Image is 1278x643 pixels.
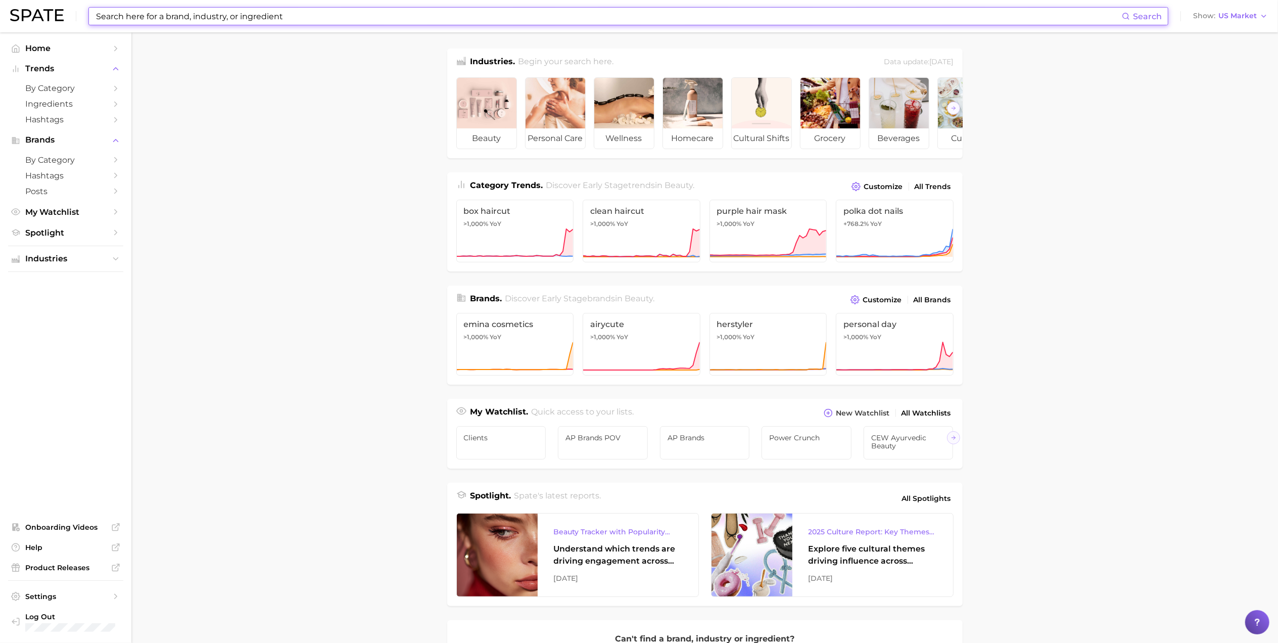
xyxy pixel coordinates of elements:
span: Discover Early Stage trends in . [546,180,694,190]
span: cultural shifts [732,128,791,149]
h1: Spotlight. [470,490,511,507]
a: emina cosmetics>1,000% YoY [456,313,574,376]
span: Help [25,543,106,552]
span: wellness [594,128,654,149]
h1: Industries. [470,56,515,69]
a: All Watchlists [899,406,954,420]
span: Customize [864,182,903,191]
span: All Watchlists [902,409,951,418]
h2: Quick access to your lists. [531,406,634,420]
a: Home [8,40,123,56]
span: New Watchlist [836,409,890,418]
a: personal care [525,77,586,149]
a: personal day>1,000% YoY [836,313,954,376]
span: herstyler [717,319,820,329]
a: polka dot nails+768.2% YoY [836,200,954,262]
span: >1,000% [843,333,868,341]
span: beauty [665,180,693,190]
span: YoY [490,333,502,341]
span: by Category [25,83,106,93]
span: CEW Ayurvedic Beauty [871,434,946,450]
a: All Brands [911,293,954,307]
span: personal care [526,128,585,149]
span: purple hair mask [717,206,820,216]
div: Understand which trends are driving engagement across platforms in the skin, hair, makeup, and fr... [554,543,682,567]
button: Industries [8,251,123,266]
span: Ingredients [25,99,106,109]
a: Posts [8,183,123,199]
span: My Watchlist [25,207,106,217]
span: YoY [743,333,755,341]
span: personal day [843,319,946,329]
span: Industries [25,254,106,263]
a: clean haircut>1,000% YoY [583,200,700,262]
span: Onboarding Videos [25,523,106,532]
span: Product Releases [25,563,106,572]
a: Log out. Currently logged in with e-mail kkrom@stellarising.com. [8,609,123,635]
span: Category Trends . [470,180,543,190]
span: emina cosmetics [464,319,566,329]
span: YoY [870,333,881,341]
span: >1,000% [464,333,489,341]
span: All Brands [914,296,951,304]
button: Brands [8,132,123,148]
a: Hashtags [8,112,123,127]
input: Search here for a brand, industry, or ingredient [95,8,1122,25]
span: +768.2% [843,220,869,227]
span: by Category [25,155,106,165]
a: Settings [8,589,123,604]
button: Trends [8,61,123,76]
button: New Watchlist [821,406,892,420]
span: >1,000% [590,220,615,227]
h1: My Watchlist. [470,406,529,420]
span: Hashtags [25,171,106,180]
a: grocery [800,77,861,149]
a: All Trends [912,180,954,194]
a: beverages [869,77,929,149]
span: Log Out [25,612,115,621]
a: AP brands POV [558,426,648,460]
span: Power Crunch [769,434,844,442]
a: Spotlight [8,225,123,241]
a: Onboarding Videos [8,520,123,535]
span: Home [25,43,106,53]
h2: Spate's latest reports. [514,490,601,507]
span: AP brands POV [565,434,640,442]
span: airycute [590,319,693,329]
span: AP Brands [668,434,742,442]
span: Customize [863,296,902,304]
a: homecare [662,77,723,149]
span: YoY [743,220,755,228]
a: cultural shifts [731,77,792,149]
a: culinary [937,77,998,149]
a: Power Crunch [762,426,851,460]
span: box haircut [464,206,566,216]
span: culinary [938,128,998,149]
span: Search [1133,12,1162,21]
a: My Watchlist [8,204,123,220]
button: ShowUS Market [1191,10,1270,23]
span: Posts [25,187,106,196]
div: [DATE] [554,572,682,584]
span: Brands . [470,294,502,303]
a: Ingredients [8,96,123,112]
a: 2025 Culture Report: Key Themes That Are Shaping Consumer DemandExplore five cultural themes driv... [711,513,954,597]
span: polka dot nails [843,206,946,216]
span: clean haircut [590,206,693,216]
h2: Begin your search here. [518,56,613,69]
button: Customize [849,179,905,194]
span: grocery [800,128,860,149]
a: Help [8,540,123,555]
a: Hashtags [8,168,123,183]
button: Scroll Right [947,102,960,115]
span: Spotlight [25,228,106,238]
a: box haircut>1,000% YoY [456,200,574,262]
a: Clients [456,426,546,460]
div: [DATE] [809,572,937,584]
span: >1,000% [717,333,742,341]
a: by Category [8,80,123,96]
button: Scroll Right [947,431,960,444]
span: YoY [490,220,502,228]
button: Customize [848,293,904,307]
span: All Spotlights [902,492,951,504]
